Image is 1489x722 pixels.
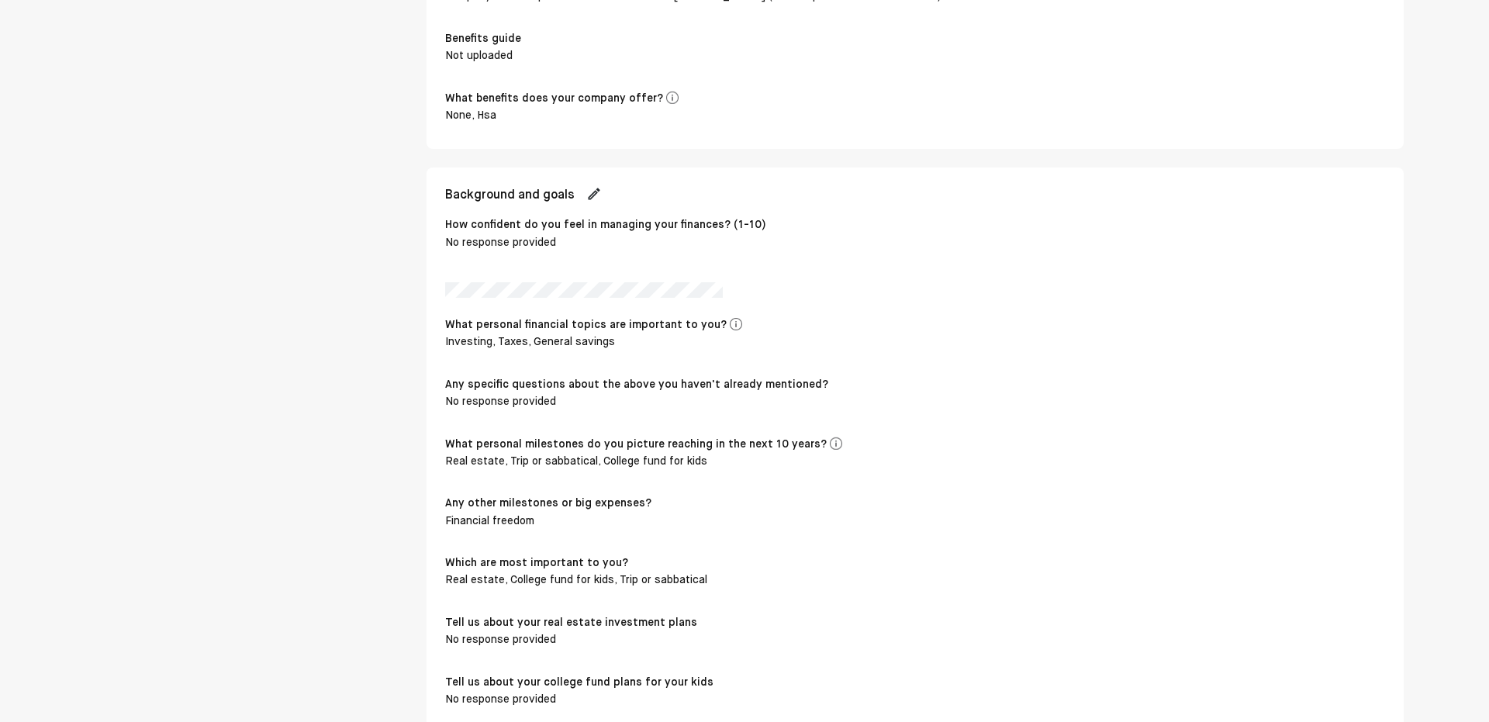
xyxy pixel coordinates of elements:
[445,90,663,107] div: What benefits does your company offer?
[445,614,697,631] div: Tell us about your real estate investment plans
[445,393,755,410] div: No response provided
[445,216,766,233] div: How confident do you feel in managing your finances? (1-10)
[445,186,575,206] h2: Background and goals
[445,495,651,512] div: Any other milestones or big expenses?
[445,453,755,470] div: Real estate, Trip or sabbatical, College fund for kids
[445,513,651,530] div: Financial freedom
[445,316,727,333] div: What personal financial topics are important to you?
[445,631,697,648] div: No response provided
[445,376,828,393] div: Any specific questions about the above you haven't already mentioned?
[445,674,713,691] div: Tell us about your college fund plans for your kids
[445,691,713,708] div: No response provided
[445,47,1385,64] div: Not uploaded
[445,30,521,47] div: Benefits guide
[445,572,707,589] div: Real estate, College fund for kids, Trip or sabbatical
[445,554,628,572] div: Which are most important to you?
[445,436,827,453] div: What personal milestones do you picture reaching in the next 10 years?
[445,234,755,251] div: No response provided
[445,333,742,351] div: Investing, Taxes, General savings
[445,107,679,124] div: None, Hsa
